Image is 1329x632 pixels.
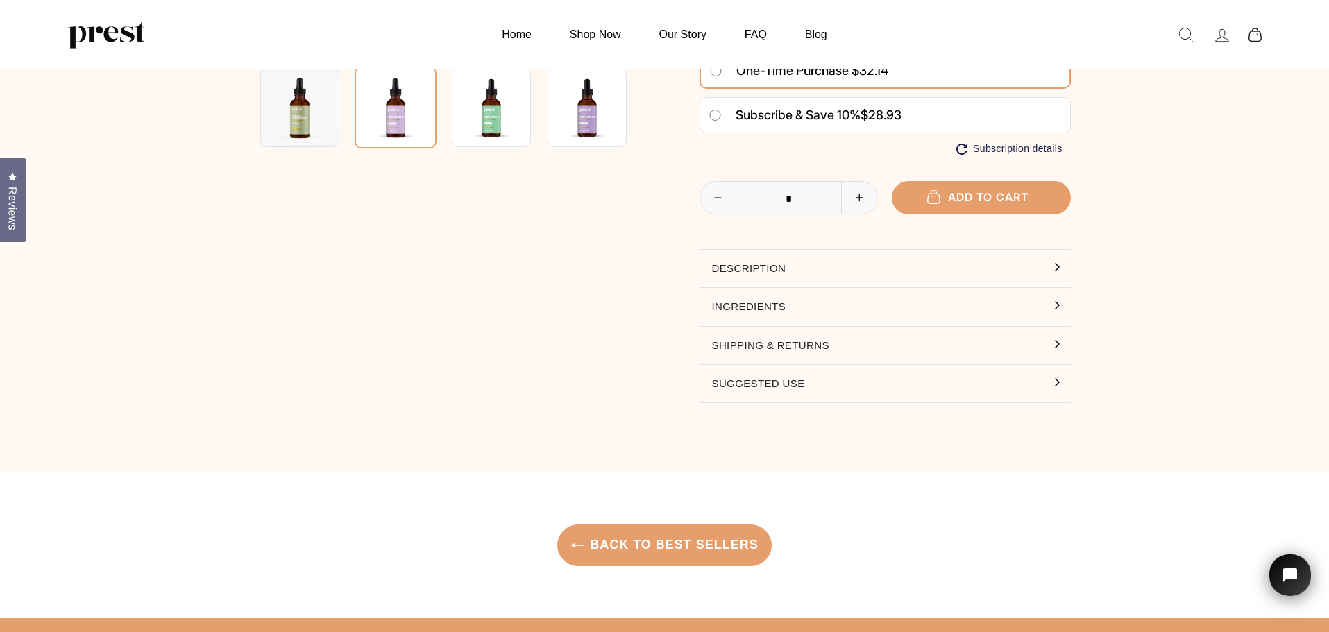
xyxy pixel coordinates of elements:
[3,187,22,230] span: Reviews
[1251,535,1329,632] iframe: Tidio Chat
[700,182,878,215] input: quantity
[452,68,531,147] img: CBD HEMP OIL 1 Ingredient
[861,108,901,122] span: $28.93
[484,21,549,48] a: Home
[557,524,772,566] a: Back to Best Sellers
[700,365,1071,402] button: Suggested Use
[727,21,784,48] a: FAQ
[700,327,1071,364] button: Shipping & Returns
[552,21,638,48] a: Shop Now
[973,143,1062,155] span: Subscription details
[642,21,724,48] a: Our Story
[548,68,627,147] img: CBD HEMP OIL 1 Ingredient
[841,182,877,214] button: Increase item quantity by one
[355,67,437,148] img: CBD HEMP OIL 1 Ingredient
[709,110,722,121] input: Subscribe & save 10%$28.93
[956,143,1062,155] button: Subscription details
[260,68,339,147] img: CBD HEMP OIL 1 Ingredient
[484,21,844,48] ul: Primary
[892,181,1071,214] button: Add to cart
[700,182,736,214] button: Reduce item quantity by one
[700,288,1071,325] button: Ingredients
[68,21,144,49] img: PREST ORGANICS
[700,250,1071,287] button: Description
[736,108,861,122] span: Subscribe & save 10%
[736,58,888,83] span: One-time purchase $32.14
[788,21,845,48] a: Blog
[709,65,722,76] input: One-time purchase $32.14
[934,190,1029,204] span: Add to cart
